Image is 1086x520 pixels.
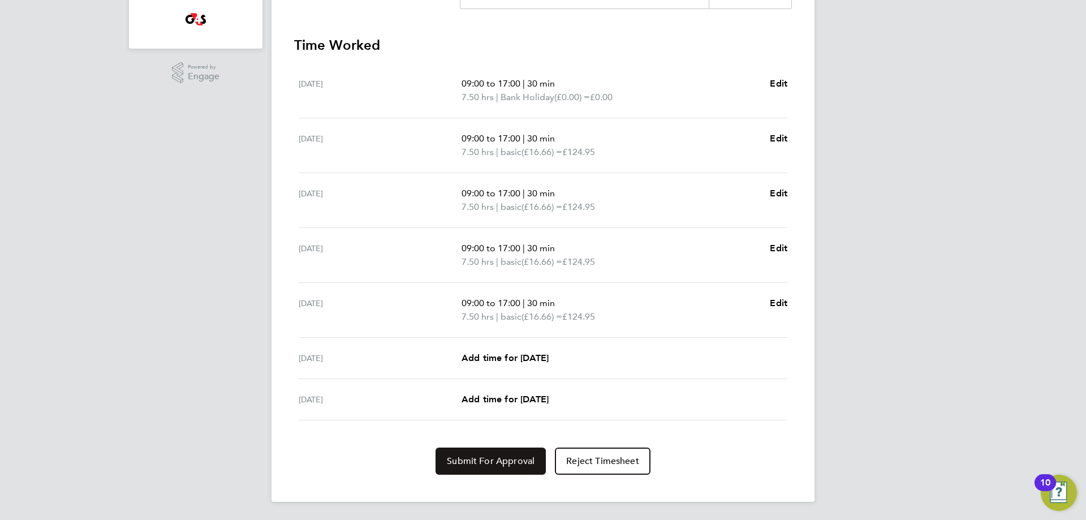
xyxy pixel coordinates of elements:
[501,145,522,159] span: basic
[462,298,520,308] span: 09:00 to 17:00
[496,92,498,102] span: |
[770,132,787,145] a: Edit
[462,243,520,253] span: 09:00 to 17:00
[770,243,787,253] span: Edit
[294,36,792,54] h3: Time Worked
[182,10,209,28] img: g4s4-logo-retina.png
[462,353,549,363] span: Add time for [DATE]
[299,351,462,365] div: [DATE]
[770,296,787,310] a: Edit
[566,455,639,467] span: Reject Timesheet
[1041,475,1077,511] button: Open Resource Center, 10 new notifications
[522,256,562,267] span: (£16.66) =
[501,255,522,269] span: basic
[462,393,549,406] a: Add time for [DATE]
[299,242,462,269] div: [DATE]
[462,147,494,157] span: 7.50 hrs
[522,147,562,157] span: (£16.66) =
[496,147,498,157] span: |
[770,77,787,91] a: Edit
[523,243,525,253] span: |
[496,256,498,267] span: |
[770,187,787,200] a: Edit
[562,147,595,157] span: £124.95
[501,310,522,324] span: basic
[462,92,494,102] span: 7.50 hrs
[770,133,787,144] span: Edit
[462,311,494,322] span: 7.50 hrs
[522,311,562,322] span: (£16.66) =
[523,133,525,144] span: |
[523,298,525,308] span: |
[1040,483,1050,497] div: 10
[555,448,650,475] button: Reject Timesheet
[462,201,494,212] span: 7.50 hrs
[590,92,613,102] span: £0.00
[522,201,562,212] span: (£16.66) =
[143,10,249,28] a: Go to home page
[501,200,522,214] span: basic
[527,133,555,144] span: 30 min
[188,62,219,72] span: Powered by
[172,62,220,84] a: Powered byEngage
[299,77,462,104] div: [DATE]
[299,187,462,214] div: [DATE]
[527,188,555,199] span: 30 min
[462,78,520,89] span: 09:00 to 17:00
[562,256,595,267] span: £124.95
[436,448,546,475] button: Submit For Approval
[770,188,787,199] span: Edit
[462,188,520,199] span: 09:00 to 17:00
[770,242,787,255] a: Edit
[188,72,219,81] span: Engage
[770,298,787,308] span: Edit
[299,393,462,406] div: [DATE]
[299,132,462,159] div: [DATE]
[562,201,595,212] span: £124.95
[527,78,555,89] span: 30 min
[496,311,498,322] span: |
[462,133,520,144] span: 09:00 to 17:00
[447,455,535,467] span: Submit For Approval
[562,311,595,322] span: £124.95
[462,394,549,405] span: Add time for [DATE]
[462,256,494,267] span: 7.50 hrs
[496,201,498,212] span: |
[523,78,525,89] span: |
[554,92,590,102] span: (£0.00) =
[299,296,462,324] div: [DATE]
[527,298,555,308] span: 30 min
[523,188,525,199] span: |
[770,78,787,89] span: Edit
[462,351,549,365] a: Add time for [DATE]
[527,243,555,253] span: 30 min
[501,91,554,104] span: Bank Holiday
